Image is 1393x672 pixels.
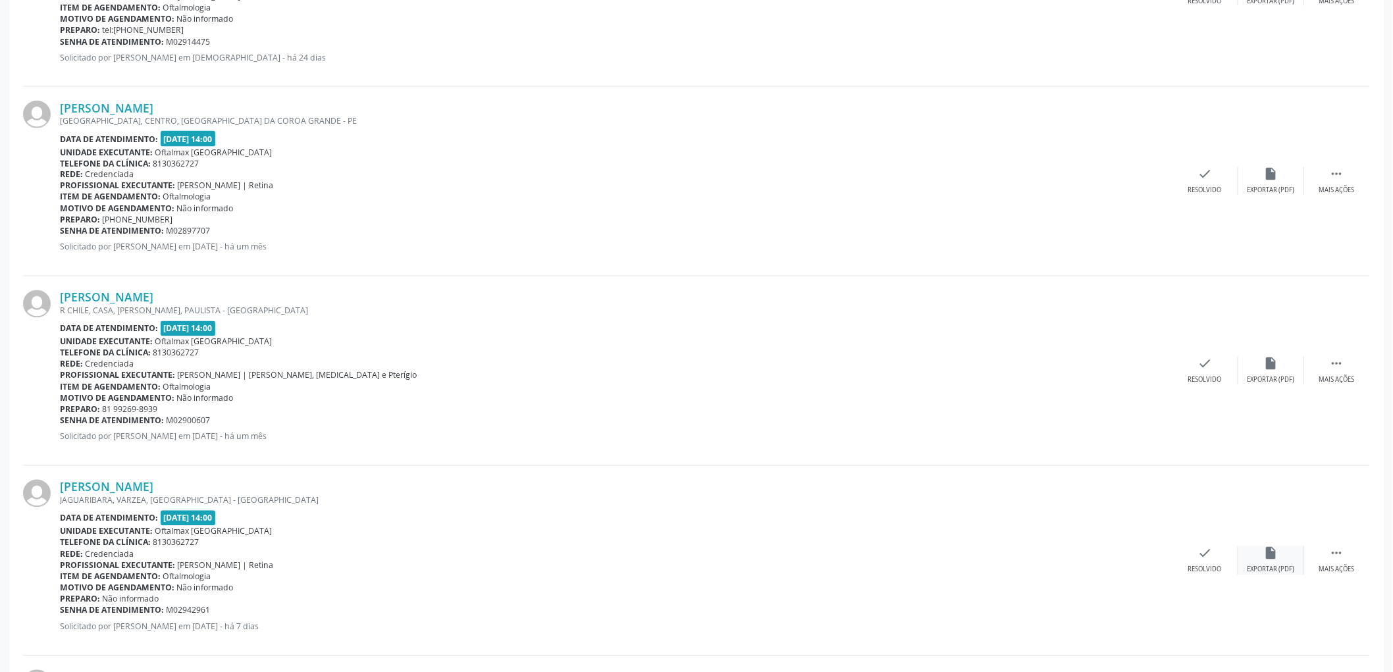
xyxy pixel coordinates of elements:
[23,101,51,128] img: img
[155,147,273,158] span: Oftalmax [GEOGRAPHIC_DATA]
[1264,546,1278,561] i: insert_drive_file
[163,192,211,203] span: Oftalmologia
[153,348,199,359] span: 8130362727
[177,203,234,215] span: Não informado
[60,359,83,370] b: Rede:
[167,415,211,426] span: M02900607
[103,404,158,415] span: 81 99269-8939
[161,511,216,526] span: [DATE] 14:00
[60,101,153,115] a: [PERSON_NAME]
[1188,376,1222,385] div: Resolvido
[23,480,51,507] img: img
[60,404,100,415] b: Preparo:
[60,480,153,494] a: [PERSON_NAME]
[178,370,417,381] span: [PERSON_NAME] | [PERSON_NAME], [MEDICAL_DATA] e Pterígio
[1198,546,1213,561] i: check
[60,336,153,348] b: Unidade executante:
[86,359,134,370] span: Credenciada
[60,549,83,560] b: Rede:
[60,560,175,571] b: Profissional executante:
[161,321,216,336] span: [DATE] 14:00
[155,336,273,348] span: Oftalmax [GEOGRAPHIC_DATA]
[60,203,174,215] b: Motivo de agendamento:
[155,526,273,537] span: Oftalmax [GEOGRAPHIC_DATA]
[60,134,158,145] b: Data de atendimento:
[177,393,234,404] span: Não informado
[60,305,1172,317] div: R CHILE, CASA, [PERSON_NAME], PAULISTA - [GEOGRAPHIC_DATA]
[60,582,174,594] b: Motivo de agendamento:
[1264,357,1278,371] i: insert_drive_file
[60,594,100,605] b: Preparo:
[60,537,151,548] b: Telefone da clínica:
[60,393,174,404] b: Motivo de agendamento:
[1188,186,1222,195] div: Resolvido
[60,13,174,24] b: Motivo de agendamento:
[178,560,274,571] span: [PERSON_NAME] | Retina
[153,537,199,548] span: 8130362727
[163,382,211,393] span: Oftalmologia
[60,571,161,582] b: Item de agendamento:
[1330,167,1344,182] i: 
[60,192,161,203] b: Item de agendamento:
[60,370,175,381] b: Profissional executante:
[163,2,211,13] span: Oftalmologia
[1188,565,1222,575] div: Resolvido
[86,549,134,560] span: Credenciada
[1330,357,1344,371] i: 
[163,571,211,582] span: Oftalmologia
[161,131,216,146] span: [DATE] 14:00
[60,226,164,237] b: Senha de atendimento:
[60,415,164,426] b: Senha de atendimento:
[60,290,153,305] a: [PERSON_NAME]
[103,215,173,226] span: [PHONE_NUMBER]
[60,169,83,180] b: Rede:
[60,513,158,524] b: Data de atendimento:
[60,431,1172,442] p: Solicitado por [PERSON_NAME] em [DATE] - há um mês
[1330,546,1344,561] i: 
[178,180,274,192] span: [PERSON_NAME] | Retina
[60,147,153,158] b: Unidade executante:
[103,24,184,36] span: tel:[PHONE_NUMBER]
[1198,357,1213,371] i: check
[60,242,1172,253] p: Solicitado por [PERSON_NAME] em [DATE] - há um mês
[167,605,211,616] span: M02942961
[60,323,158,334] b: Data de atendimento:
[177,582,234,594] span: Não informado
[167,36,211,47] span: M02914475
[1264,167,1278,182] i: insert_drive_file
[60,382,161,393] b: Item de agendamento:
[60,495,1172,506] div: JAGUARIBARA, VARZEA, [GEOGRAPHIC_DATA] - [GEOGRAPHIC_DATA]
[1319,376,1355,385] div: Mais ações
[60,348,151,359] b: Telefone da clínica:
[60,215,100,226] b: Preparo:
[60,158,151,169] b: Telefone da clínica:
[60,605,164,616] b: Senha de atendimento:
[60,115,1172,126] div: [GEOGRAPHIC_DATA], CENTRO, [GEOGRAPHIC_DATA] DA COROA GRANDE - PE
[177,13,234,24] span: Não informado
[60,526,153,537] b: Unidade executante:
[23,290,51,318] img: img
[1198,167,1213,182] i: check
[1319,186,1355,195] div: Mais ações
[60,2,161,13] b: Item de agendamento:
[86,169,134,180] span: Credenciada
[60,36,164,47] b: Senha de atendimento:
[60,621,1172,633] p: Solicitado por [PERSON_NAME] em [DATE] - há 7 dias
[167,226,211,237] span: M02897707
[153,158,199,169] span: 8130362727
[60,180,175,192] b: Profissional executante:
[1248,565,1295,575] div: Exportar (PDF)
[1248,376,1295,385] div: Exportar (PDF)
[60,24,100,36] b: Preparo:
[103,594,159,605] span: Não informado
[1319,565,1355,575] div: Mais ações
[1248,186,1295,195] div: Exportar (PDF)
[60,52,1172,63] p: Solicitado por [PERSON_NAME] em [DEMOGRAPHIC_DATA] - há 24 dias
